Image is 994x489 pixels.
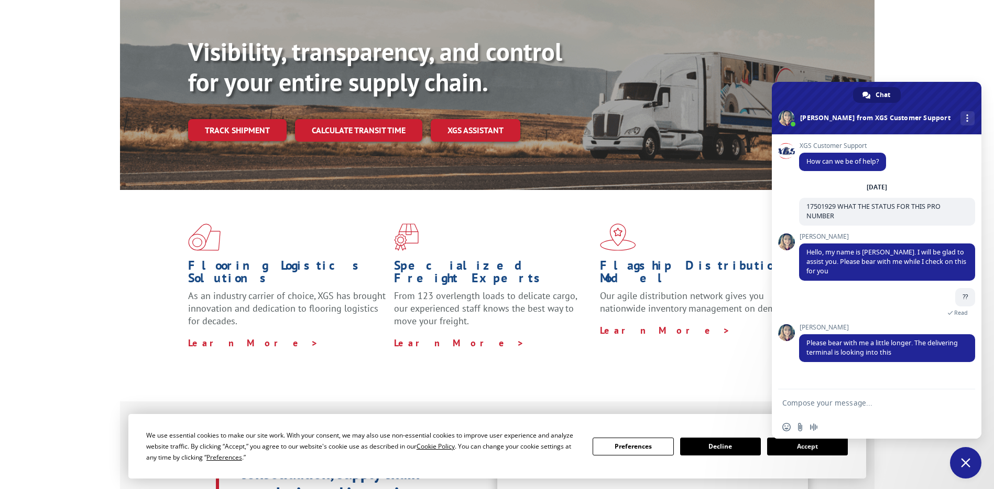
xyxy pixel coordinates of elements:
button: Preferences [593,438,673,455]
span: ?? [963,292,968,301]
a: Close chat [950,447,981,479]
span: Please bear with me a little longer. The delivering terminal is looking into this [806,338,958,357]
h1: Specialized Freight Experts [394,259,592,290]
a: Chat [853,87,901,103]
span: [PERSON_NAME] [799,324,975,331]
span: [PERSON_NAME] [799,233,975,240]
img: xgs-icon-focused-on-flooring-red [394,224,419,251]
span: Preferences [206,453,242,462]
button: Accept [767,438,848,455]
a: XGS ASSISTANT [431,119,520,142]
div: [DATE] [867,184,887,190]
a: Calculate transit time [295,119,422,142]
span: XGS Customer Support [799,142,886,150]
div: Cookie Consent Prompt [128,414,866,479]
div: We use essential cookies to make our site work. With your consent, we may also use non-essential ... [146,430,580,463]
img: xgs-icon-total-supply-chain-intelligence-red [188,224,221,251]
span: Insert an emoji [782,423,791,431]
span: Cookie Policy [417,442,455,451]
a: Learn More > [600,324,730,336]
span: Chat [876,87,890,103]
h1: Flagship Distribution Model [600,259,798,290]
span: 17501929 WHAT THE STATUS FOR THIS PRO NUMBER [806,202,941,220]
img: xgs-icon-flagship-distribution-model-red [600,224,636,251]
a: Track shipment [188,119,287,141]
b: Visibility, transparency, and control for your entire supply chain. [188,35,562,98]
a: Learn More > [188,337,319,349]
p: From 123 overlength loads to delicate cargo, our experienced staff knows the best way to move you... [394,290,592,336]
span: Read [954,309,968,316]
span: Send a file [796,423,804,431]
a: Learn More > [394,337,525,349]
span: Audio message [810,423,818,431]
span: As an industry carrier of choice, XGS has brought innovation and dedication to flooring logistics... [188,290,386,327]
span: How can we be of help? [806,157,879,166]
textarea: Compose your message... [782,389,950,416]
span: Hello, my name is [PERSON_NAME]. I will be glad to assist you. Please bear with me while I check ... [806,248,966,275]
button: Decline [680,438,761,455]
span: Our agile distribution network gives you nationwide inventory management on demand. [600,290,793,314]
h1: Flooring Logistics Solutions [188,259,386,290]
